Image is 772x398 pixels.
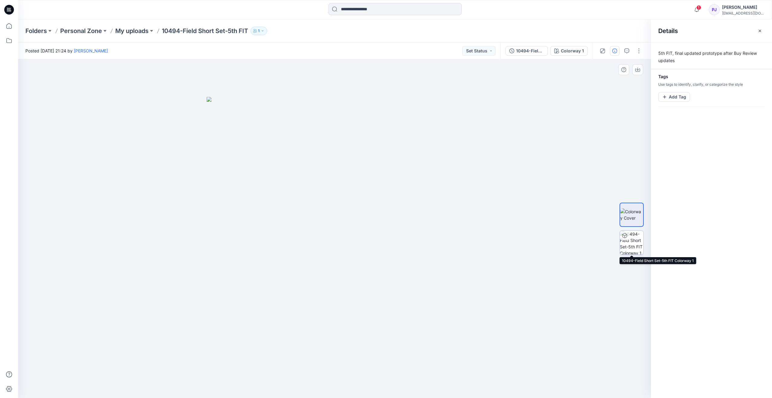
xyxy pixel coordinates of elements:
p: Use tags to identify, clarify, or categorize the style [651,82,772,87]
span: 1 [696,5,701,10]
img: eyJhbGciOiJIUzI1NiIsImtpZCI6IjAiLCJzbHQiOiJzZXMiLCJ0eXAiOiJKV1QifQ.eyJkYXRhIjp7InR5cGUiOiJzdG9yYW... [207,97,463,398]
button: Details [610,46,620,56]
a: Folders [25,27,47,35]
button: Add Tag [658,92,690,102]
p: 1 [258,28,260,34]
img: 10494-Field Short Set-5th FIT Colorway 1 [620,231,643,254]
div: [PERSON_NAME] [722,4,764,11]
button: 1 [250,27,267,35]
div: 10494-Field Short Set-5th FIT [516,48,544,54]
a: [PERSON_NAME] [74,48,108,53]
img: Colorway Cover [620,208,643,221]
h4: Tags [651,74,772,79]
a: My uploads [115,27,149,35]
button: Colorway 1 [550,46,588,56]
p: 10494-Field Short Set-5th FIT [162,27,248,35]
h2: Details [658,27,678,35]
button: 10494-Field Short Set-5th FIT [505,46,548,56]
div: PJ [709,4,720,15]
div: [EMAIL_ADDRESS][DOMAIN_NAME] [722,11,764,15]
a: Personal Zone [60,27,102,35]
div: Colorway 1 [561,48,584,54]
span: Posted [DATE] 21:24 by [25,48,108,54]
p: 5th FIT, final updated prototype after Buy Review updates [651,50,772,64]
